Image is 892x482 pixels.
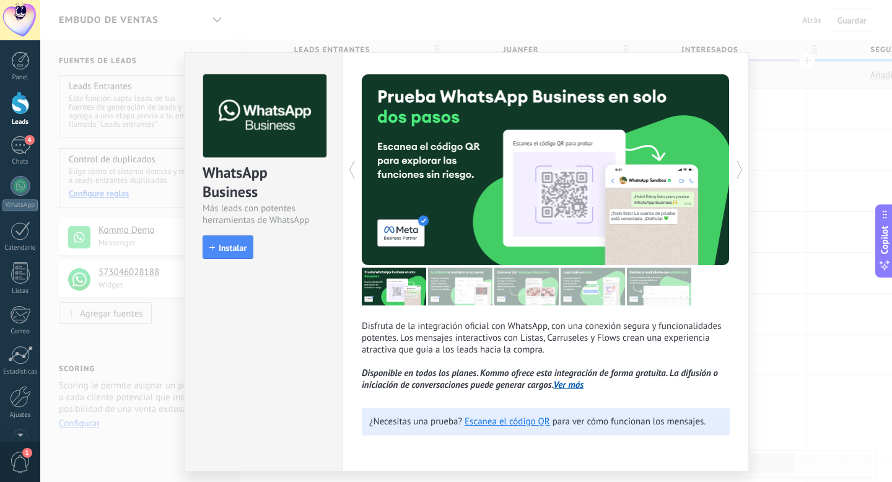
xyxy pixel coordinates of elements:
[362,268,426,305] img: tour_image_7a4924cebc22ed9e3259523e50fe4fd6.png
[22,448,32,458] span: 1
[2,411,38,419] div: Ajustes
[554,379,584,391] a: Ver más
[428,268,492,305] img: tour_image_cc27419dad425b0ae96c2716632553fa.png
[494,268,559,305] img: tour_image_1009fe39f4f058b759f0df5a2b7f6f06.png
[627,268,691,305] img: tour_image_cc377002d0016b7ebaeb4dbe65cb2175.png
[465,416,550,427] a: Escanea el código QR
[2,368,38,376] div: Estadísticas
[25,135,35,145] span: 4
[362,367,718,391] i: Disponible en todos los planes. Kommo ofrece esta integración de forma gratuita. La difusión o in...
[203,235,253,259] button: Instalar
[553,416,706,427] span: para ver cómo funcionan los mensajes.
[219,243,247,252] span: Instalar
[2,158,38,166] div: Chats
[2,118,38,126] div: Leads
[2,74,38,82] div: Panel
[369,416,462,427] span: ¿Necesitas una prueba?
[2,244,38,252] div: Calendario
[203,74,326,158] img: logo_main.png
[2,328,38,336] div: Correo
[362,320,730,391] p: Disfruta de la integración oficial con WhatsApp, con una conexión segura y funcionalidades potent...
[2,199,38,211] div: WhatsApp
[2,287,38,296] div: Listas
[561,268,625,305] img: tour_image_62c9952fc9cf984da8d1d2aa2c453724.png
[203,163,325,203] div: WhatsApp Business
[203,203,325,226] div: Más leads con potentes herramientas de WhatsApp
[878,226,891,255] span: Copilot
